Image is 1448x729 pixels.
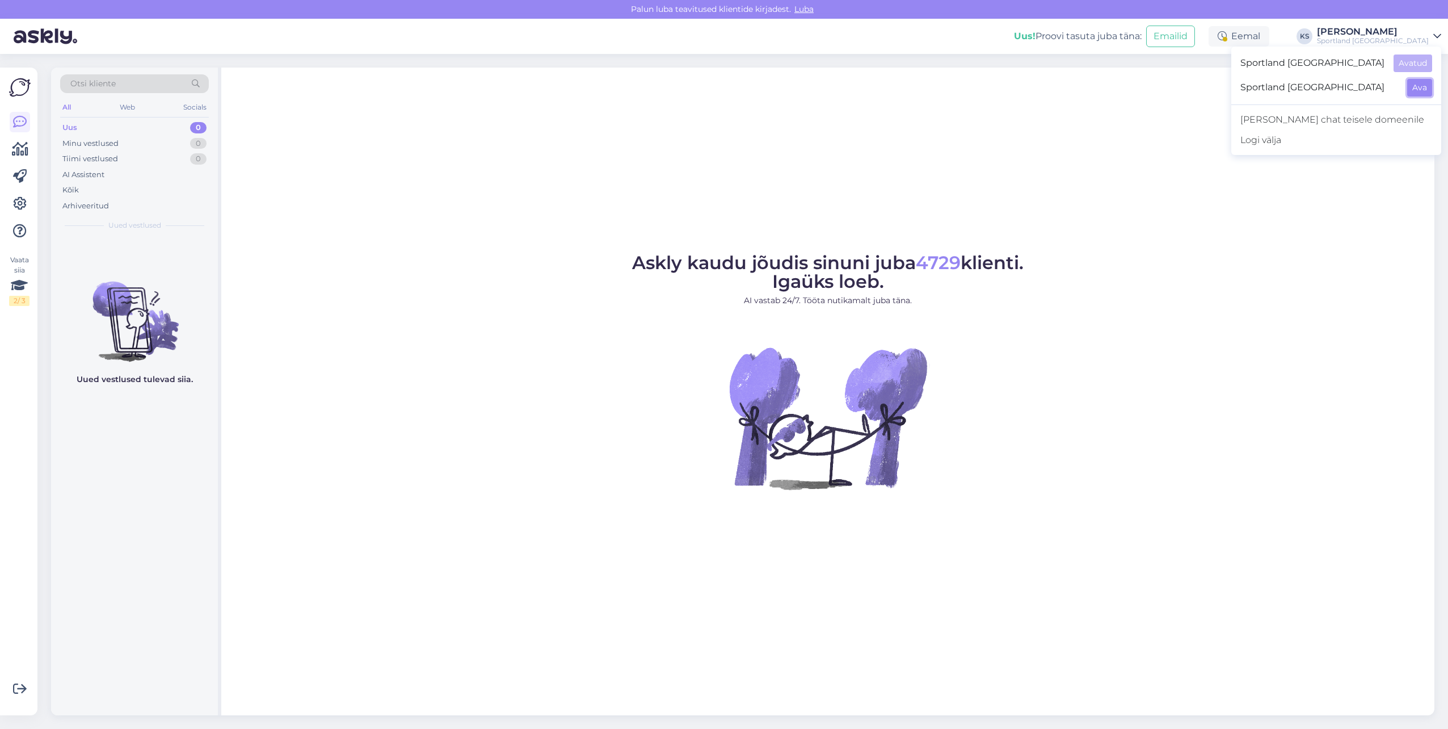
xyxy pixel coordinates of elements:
[1317,36,1429,45] div: Sportland [GEOGRAPHIC_DATA]
[190,138,207,149] div: 0
[1231,110,1441,130] a: [PERSON_NAME] chat teisele domeenile
[1231,130,1441,150] div: Logi välja
[1297,28,1312,44] div: KS
[9,296,30,306] div: 2 / 3
[60,100,73,115] div: All
[726,316,930,520] img: No Chat active
[632,252,1024,292] span: Askly kaudu jõudis sinuni juba klienti. Igaüks loeb.
[1014,30,1142,43] div: Proovi tasuta juba täna:
[9,77,31,98] img: Askly Logo
[632,295,1024,307] p: AI vastab 24/7. Tööta nutikamalt juba täna.
[791,4,817,14] span: Luba
[1317,27,1429,36] div: [PERSON_NAME]
[9,255,30,306] div: Vaata siia
[190,153,207,165] div: 0
[1240,79,1398,97] span: Sportland [GEOGRAPHIC_DATA]
[1014,31,1036,41] b: Uus!
[190,122,207,133] div: 0
[1394,55,1432,72] button: Avatud
[62,138,119,149] div: Minu vestlused
[1317,27,1441,45] a: [PERSON_NAME]Sportland [GEOGRAPHIC_DATA]
[62,153,118,165] div: Tiimi vestlused
[1146,26,1195,47] button: Emailid
[77,374,193,386] p: Uued vestlused tulevad siia.
[62,122,77,133] div: Uus
[62,185,79,196] div: Kõik
[108,220,161,231] span: Uued vestlused
[916,252,961,274] span: 4729
[62,200,109,212] div: Arhiveeritud
[181,100,209,115] div: Socials
[1240,55,1384,72] span: Sportland [GEOGRAPHIC_DATA]
[1209,26,1269,47] div: Eemal
[1407,79,1432,97] button: Ava
[117,100,137,115] div: Web
[62,169,104,181] div: AI Assistent
[70,78,116,90] span: Otsi kliente
[51,261,218,363] img: No chats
